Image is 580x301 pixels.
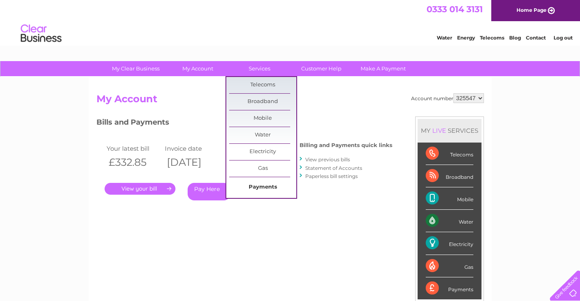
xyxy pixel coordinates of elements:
a: View previous bills [305,156,350,163]
a: Make A Payment [350,61,417,76]
div: Payments [426,277,473,299]
a: My Account [164,61,231,76]
div: Clear Business is a trading name of Verastar Limited (registered in [GEOGRAPHIC_DATA] No. 3667643... [98,4,483,40]
a: Log out [554,35,573,41]
td: Invoice date [163,143,221,154]
a: Mobile [229,110,296,127]
div: Telecoms [426,143,473,165]
th: £332.85 [105,154,163,171]
a: Broadband [229,94,296,110]
div: Mobile [426,187,473,210]
a: Water [229,127,296,143]
div: Broadband [426,165,473,187]
a: Water [437,35,452,41]
h3: Bills and Payments [96,116,392,131]
a: Telecoms [229,77,296,93]
a: Contact [526,35,546,41]
a: Payments [229,179,296,196]
div: LIVE [431,127,448,134]
a: Customer Help [288,61,355,76]
a: . [105,183,175,195]
div: Gas [426,255,473,277]
div: Electricity [426,232,473,255]
a: Telecoms [480,35,504,41]
h4: Billing and Payments quick links [300,142,392,148]
a: Paperless bill settings [305,173,358,179]
a: Services [226,61,293,76]
a: Electricity [229,144,296,160]
a: My Clear Business [102,61,169,76]
a: Pay Here [188,183,230,200]
div: Account number [411,93,484,103]
th: [DATE] [163,154,221,171]
div: MY SERVICES [418,119,482,142]
a: Energy [457,35,475,41]
a: Statement of Accounts [305,165,362,171]
img: logo.png [20,21,62,46]
div: Water [426,210,473,232]
a: Gas [229,160,296,177]
h2: My Account [96,93,484,109]
a: Blog [509,35,521,41]
a: 0333 014 3131 [427,4,483,14]
td: Your latest bill [105,143,163,154]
